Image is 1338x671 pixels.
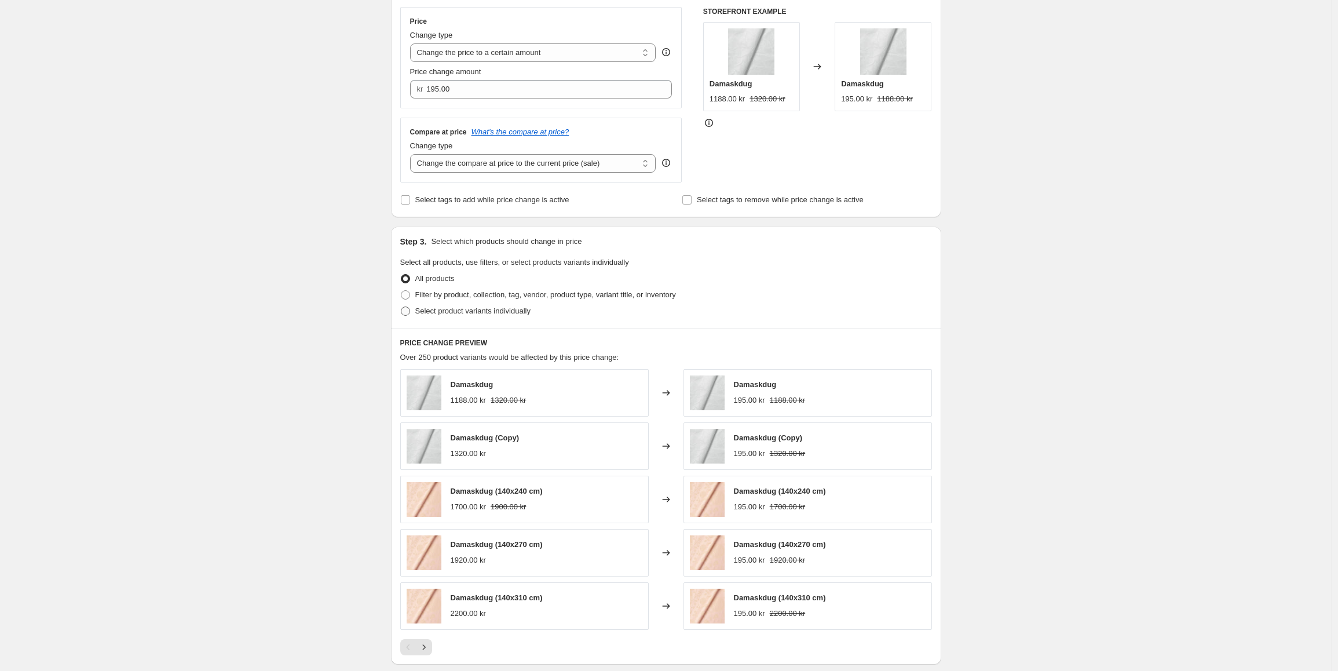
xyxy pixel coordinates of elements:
h6: PRICE CHANGE PREVIEW [400,338,932,348]
span: Damaskdug (140x270 cm) [734,540,826,549]
img: arne-jacobsen-tablecloth-white-pack-3-new-final_b906e9e6-0b80-4ce6-8321-7f32cb598a0d_80x.jpg [690,375,725,410]
strike: 1320.00 kr [491,395,526,406]
strike: 1700.00 kr [770,501,805,513]
div: 1700.00 kr [451,501,486,513]
strike: 2200.00 kr [770,608,805,619]
h3: Compare at price [410,127,467,137]
span: Damaskdug (140x240 cm) [451,487,543,495]
span: Damaskdug (140x310 cm) [451,593,543,602]
span: Damaskdug (Copy) [734,433,802,442]
div: help [660,157,672,169]
span: Change type [410,31,453,39]
img: banquet-table-cloth-soft-rose-02-1200x1200px_0808518b-7b85-4035-880d-70184a95dbfe_80x.jpg [407,589,441,623]
strike: 1188.00 kr [770,395,805,406]
h6: STOREFRONT EXAMPLE [703,7,932,16]
div: 195.00 kr [734,555,765,566]
div: 195.00 kr [734,448,765,460]
button: Next [416,639,432,655]
span: All products [415,274,455,283]
span: Filter by product, collection, tag, vendor, product type, variant title, or inventory [415,290,676,299]
h2: Step 3. [400,236,427,247]
p: Select which products should change in price [431,236,582,247]
span: Damaskdug [710,79,752,88]
span: Damaskdug [841,79,884,88]
img: arne-jacobsen-tablecloth-white-pack-3-new-final_33e907ee-4ea5-40b0-b0ce-5d8c45165bce_80x.jpg [407,429,441,464]
div: 195.00 kr [734,395,765,406]
strike: 1320.00 kr [770,448,805,460]
strike: 1320.00 kr [750,93,785,105]
img: arne-jacobsen-tablecloth-white-pack-3-new-final_33e907ee-4ea5-40b0-b0ce-5d8c45165bce_80x.jpg [690,429,725,464]
span: kr [417,85,423,93]
span: Damaskdug (140x310 cm) [734,593,826,602]
img: arne-jacobsen-tablecloth-white-pack-3-new-final_b906e9e6-0b80-4ce6-8321-7f32cb598a0d_80x.jpg [407,375,441,410]
nav: Pagination [400,639,432,655]
span: Damaskdug [734,380,777,389]
input: 80.00 [426,80,655,99]
div: 195.00 kr [841,93,872,105]
span: Damaskdug (Copy) [451,433,519,442]
strike: 1920.00 kr [770,555,805,566]
span: Select tags to add while price change is active [415,195,569,204]
button: What's the compare at price? [471,127,569,136]
span: Change type [410,141,453,150]
span: Damaskdug [451,380,493,389]
img: banquet-table-cloth-soft-rose-02-1200x1200px_0808518b-7b85-4035-880d-70184a95dbfe_80x.jpg [690,482,725,517]
span: Damaskdug (140x270 cm) [451,540,543,549]
span: Price change amount [410,67,481,76]
img: arne-jacobsen-tablecloth-white-pack-3-new-final_b906e9e6-0b80-4ce6-8321-7f32cb598a0d_80x.jpg [860,28,906,75]
img: banquet-table-cloth-soft-rose-02-1200x1200px_0808518b-7b85-4035-880d-70184a95dbfe_80x.jpg [690,589,725,623]
strike: 1900.00 kr [491,501,526,513]
img: banquet-table-cloth-soft-rose-02-1200x1200px_0808518b-7b85-4035-880d-70184a95dbfe_80x.jpg [407,482,441,517]
div: 1320.00 kr [451,448,486,460]
span: Select product variants individually [415,307,531,315]
div: 1188.00 kr [451,395,486,406]
div: 195.00 kr [734,608,765,619]
div: 195.00 kr [734,501,765,513]
strike: 1188.00 kr [877,93,912,105]
img: banquet-table-cloth-soft-rose-02-1200x1200px_0808518b-7b85-4035-880d-70184a95dbfe_80x.jpg [407,535,441,570]
span: Select tags to remove while price change is active [697,195,864,204]
img: arne-jacobsen-tablecloth-white-pack-3-new-final_b906e9e6-0b80-4ce6-8321-7f32cb598a0d_80x.jpg [728,28,774,75]
div: 2200.00 kr [451,608,486,619]
div: help [660,46,672,58]
h3: Price [410,17,427,26]
span: Select all products, use filters, or select products variants individually [400,258,629,267]
span: Over 250 product variants would be affected by this price change: [400,353,619,362]
div: 1188.00 kr [710,93,745,105]
span: Damaskdug (140x240 cm) [734,487,826,495]
img: banquet-table-cloth-soft-rose-02-1200x1200px_0808518b-7b85-4035-880d-70184a95dbfe_80x.jpg [690,535,725,570]
div: 1920.00 kr [451,555,486,566]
